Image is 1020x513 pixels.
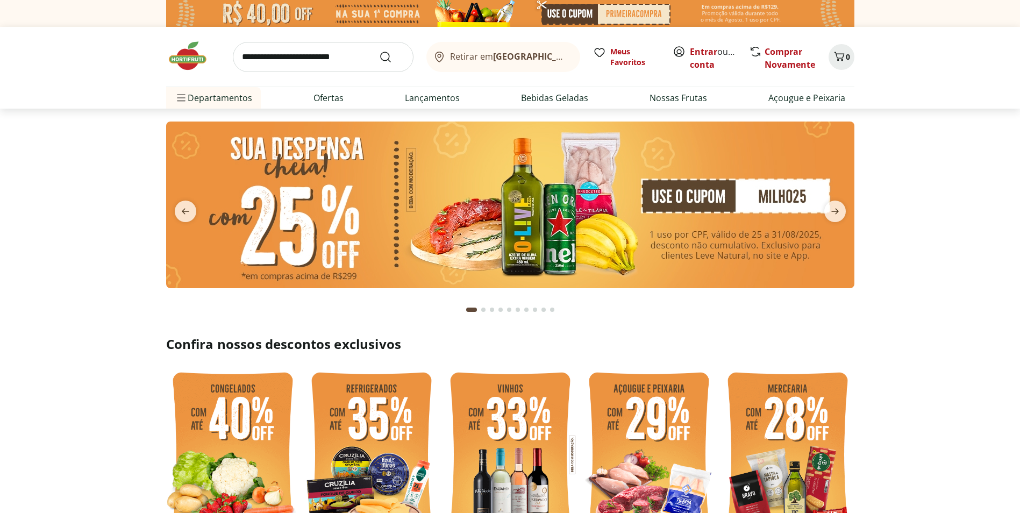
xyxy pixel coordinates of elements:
[166,122,854,288] img: cupom
[405,91,460,104] a: Lançamentos
[426,42,580,72] button: Retirar em[GEOGRAPHIC_DATA]/[GEOGRAPHIC_DATA]
[650,91,707,104] a: Nossas Frutas
[522,297,531,323] button: Go to page 7 from fs-carousel
[531,297,539,323] button: Go to page 8 from fs-carousel
[829,44,854,70] button: Carrinho
[479,297,488,323] button: Go to page 2 from fs-carousel
[768,91,845,104] a: Açougue e Peixaria
[521,91,588,104] a: Bebidas Geladas
[816,201,854,222] button: next
[379,51,405,63] button: Submit Search
[505,297,513,323] button: Go to page 5 from fs-carousel
[690,46,717,58] a: Entrar
[464,297,479,323] button: Current page from fs-carousel
[166,201,205,222] button: previous
[175,85,252,111] span: Departamentos
[493,51,674,62] b: [GEOGRAPHIC_DATA]/[GEOGRAPHIC_DATA]
[690,46,749,70] a: Criar conta
[539,297,548,323] button: Go to page 9 from fs-carousel
[513,297,522,323] button: Go to page 6 from fs-carousel
[233,42,413,72] input: search
[166,40,220,72] img: Hortifruti
[313,91,344,104] a: Ofertas
[765,46,815,70] a: Comprar Novamente
[488,297,496,323] button: Go to page 3 from fs-carousel
[450,52,569,61] span: Retirar em
[690,45,738,71] span: ou
[610,46,660,68] span: Meus Favoritos
[593,46,660,68] a: Meus Favoritos
[496,297,505,323] button: Go to page 4 from fs-carousel
[548,297,557,323] button: Go to page 10 from fs-carousel
[175,85,188,111] button: Menu
[166,336,854,353] h2: Confira nossos descontos exclusivos
[846,52,850,62] span: 0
